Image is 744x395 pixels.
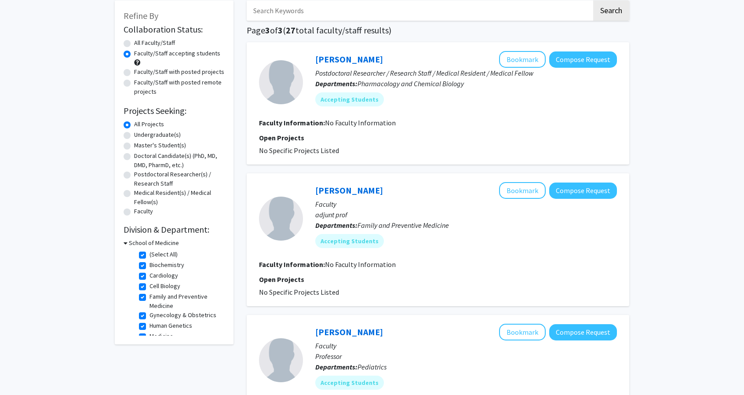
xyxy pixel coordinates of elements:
button: Add Yenny Yook to Bookmarks [499,51,546,68]
button: Add Arefa Cassoobhoy to Bookmarks [499,182,546,199]
p: Professor [315,351,617,362]
span: Pharmacology and Chemical Biology [357,79,464,88]
label: Faculty [134,207,153,216]
span: 27 [286,25,295,36]
b: Departments: [315,79,357,88]
p: adjunt prof [315,209,617,220]
mat-chip: Accepting Students [315,234,384,248]
label: Undergraduate(s) [134,130,181,139]
button: Add Ann Chahroudi to Bookmarks [499,324,546,340]
label: Medicine [150,332,173,341]
label: Family and Preventive Medicine [150,292,222,311]
span: No Faculty Information [325,260,396,269]
p: Open Projects [259,274,617,285]
input: Search Keywords [247,0,592,21]
mat-chip: Accepting Students [315,376,384,390]
span: Family and Preventive Medicine [357,221,449,230]
b: Faculty Information: [259,260,325,269]
label: Medical Resident(s) / Medical Fellow(s) [134,188,225,207]
span: No Faculty Information [325,118,396,127]
button: Compose Request to Ann Chahroudi [549,324,617,340]
h2: Projects Seeking: [124,106,225,116]
p: Postdoctoral Researcher / Research Staff / Medical Resident / Medical Fellow [315,68,617,78]
a: [PERSON_NAME] [315,185,383,196]
h1: Page of ( total faculty/staff results) [247,25,629,36]
mat-chip: Accepting Students [315,92,384,106]
label: All Faculty/Staff [134,38,175,48]
label: Faculty/Staff with posted projects [134,67,224,77]
label: Gynecology & Obstetrics [150,311,216,320]
span: No Specific Projects Listed [259,288,339,296]
label: Cardiology [150,271,178,280]
h3: School of Medicine [129,238,179,248]
span: 3 [278,25,283,36]
p: Faculty [315,199,617,209]
b: Departments: [315,362,357,371]
b: Faculty Information: [259,118,325,127]
label: (Select All) [150,250,178,259]
p: Faculty [315,340,617,351]
label: Doctoral Candidate(s) (PhD, MD, DMD, PharmD, etc.) [134,151,225,170]
p: Open Projects [259,132,617,143]
h2: Division & Department: [124,224,225,235]
button: Search [593,0,629,21]
span: 3 [265,25,270,36]
label: All Projects [134,120,164,129]
iframe: Chat [7,355,37,388]
label: Human Genetics [150,321,192,330]
button: Compose Request to Arefa Cassoobhoy [549,183,617,199]
label: Master's Student(s) [134,141,186,150]
button: Compose Request to Yenny Yook [549,51,617,68]
h2: Collaboration Status: [124,24,225,35]
label: Faculty/Staff accepting students [134,49,220,58]
b: Departments: [315,221,357,230]
a: [PERSON_NAME] [315,326,383,337]
span: Pediatrics [357,362,387,371]
label: Postdoctoral Researcher(s) / Research Staff [134,170,225,188]
span: No Specific Projects Listed [259,146,339,155]
label: Faculty/Staff with posted remote projects [134,78,225,96]
label: Cell Biology [150,282,180,291]
label: Biochemistry [150,260,184,270]
a: [PERSON_NAME] [315,54,383,65]
span: Refine By [124,10,158,21]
